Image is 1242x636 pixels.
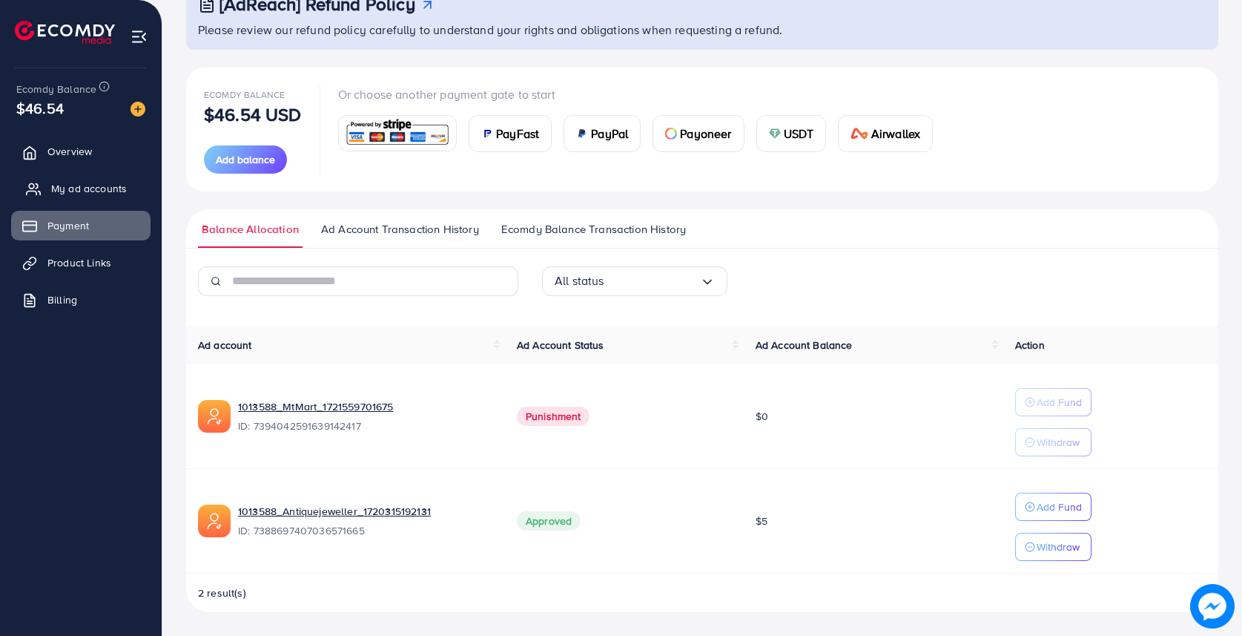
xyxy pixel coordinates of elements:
img: ic-ads-acc.e4c84228.svg [198,400,231,433]
button: Add balance [204,145,287,174]
span: Ecomdy Balance [204,88,285,101]
a: My ad accounts [11,174,151,203]
span: Ad account [198,338,252,353]
span: Ad Account Balance [756,338,853,353]
p: Withdraw [1037,538,1080,556]
span: My ad accounts [51,181,127,196]
a: 1013588_MtMart_1721559701675 [238,399,493,414]
p: Or choose another payment gate to start [338,85,945,103]
div: <span class='underline'>1013588_Antiquejeweller_1720315192131</span></br>7388697407036571665 [238,504,493,538]
span: Payoneer [680,125,731,142]
p: Please review our refund policy carefully to understand your rights and obligations when requesti... [198,21,1209,39]
a: Overview [11,137,151,166]
span: Billing [47,292,77,307]
img: card [576,128,588,140]
a: Payment [11,211,151,240]
span: Airwallex [871,125,920,142]
span: Product Links [47,255,111,270]
span: Balance Allocation [202,221,299,237]
button: Withdraw [1015,533,1091,561]
span: $0 [756,409,768,424]
img: ic-ads-acc.e4c84228.svg [198,505,231,537]
span: Punishment [517,407,590,426]
p: Add Fund [1037,498,1082,516]
img: card [769,128,781,140]
img: card [850,128,868,140]
span: Ad Account Transaction History [321,221,479,237]
p: Withdraw [1037,433,1080,451]
span: Action [1015,338,1045,353]
a: cardUSDT [756,115,827,152]
button: Add Fund [1015,388,1091,416]
a: Product Links [11,248,151,278]
a: card [338,115,458,151]
span: ID: 7388697407036571665 [238,523,493,538]
span: $46.54 [14,91,65,125]
div: Search for option [542,266,727,296]
span: Ecomdy Balance [16,82,96,96]
span: Approved [517,511,581,531]
img: card [343,117,452,149]
img: image [1190,584,1235,629]
span: USDT [784,125,814,142]
p: $46.54 USD [204,105,302,123]
span: Overview [47,144,92,159]
img: card [481,128,493,140]
a: cardAirwallex [838,115,933,152]
span: ID: 7394042591639142417 [238,419,493,433]
a: cardPayPal [564,115,641,152]
img: logo [15,21,115,44]
a: cardPayoneer [653,115,744,152]
span: Ad Account Status [517,338,604,353]
input: Search for option [604,269,700,292]
div: <span class='underline'>1013588_MtMart_1721559701675</span></br>7394042591639142417 [238,399,493,433]
p: Add Fund [1037,393,1082,411]
a: Billing [11,285,151,315]
span: $5 [756,514,767,528]
span: Payment [47,218,89,233]
span: PayPal [591,125,628,142]
button: Add Fund [1015,493,1091,521]
span: Ecomdy Balance Transaction History [501,221,686,237]
button: Withdraw [1015,428,1091,456]
span: Add balance [216,152,275,167]
a: cardPayFast [469,115,552,152]
span: 2 result(s) [198,586,246,600]
a: 1013588_Antiquejeweller_1720315192131 [238,504,493,519]
span: All status [555,269,604,292]
span: PayFast [496,125,539,142]
img: menu [131,28,148,45]
img: image [131,102,145,117]
img: card [665,128,677,140]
